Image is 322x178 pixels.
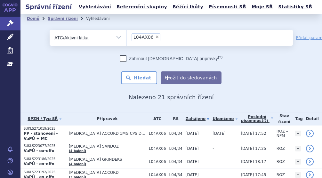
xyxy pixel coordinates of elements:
[155,35,159,39] span: ×
[69,144,146,149] span: [MEDICAL_DATA] SANDOZ
[277,159,285,164] span: ROZ
[24,144,66,148] p: SUKLS223077/2025
[166,112,182,125] th: RS
[213,114,237,123] a: Ukončeno
[69,149,86,153] a: (4 balení)
[241,173,266,177] span: [DATE] 17:45
[161,71,221,84] button: Uložit do sledovaných
[303,112,322,125] th: Detail
[24,170,66,174] p: SUKLS223192/2025
[20,2,77,11] h2: Správní řízení
[146,112,166,125] th: ATC
[273,112,292,125] th: Stav řízení
[295,131,301,136] a: +
[277,146,285,151] span: ROZ
[77,3,113,11] a: Vyhledávání
[292,112,302,125] th: Tag
[149,146,166,151] span: L04AX06
[149,131,166,136] span: L04AX06
[115,3,169,11] a: Referenční skupiny
[24,162,54,166] strong: VaPÚ - ex-offo
[69,170,146,175] span: [MEDICAL_DATA] ACCORD
[24,114,66,123] a: SPZN / Typ SŘ
[213,159,214,164] span: -
[263,119,268,123] abbr: (?)
[120,55,222,62] label: Zahrnout [DEMOGRAPHIC_DATA] přípravky
[218,55,222,59] abbr: (?)
[213,131,226,136] span: [DATE]
[162,33,166,41] input: L04AX06
[149,173,166,177] span: L04AX06
[169,146,182,151] span: L04/34
[277,129,288,138] span: ROZ – NPM
[86,14,118,23] li: Vyhledávání
[186,131,199,136] span: [DATE]
[171,3,205,11] a: Běžící lhůty
[241,159,266,164] span: [DATE] 18:17
[121,71,157,84] button: Hledat
[66,112,146,125] th: Přípravek
[207,3,248,11] a: Písemnosti SŘ
[48,16,78,21] a: Správní řízení
[186,173,199,177] span: [DATE]
[24,126,66,131] p: SUKLS271019/2025
[295,159,301,165] a: +
[27,16,39,21] a: Domů
[24,131,58,141] strong: PP - stanovení - VaPÚ + MC
[213,146,214,151] span: -
[24,157,66,161] p: SUKLS223186/2025
[186,114,209,123] a: Zahájeno
[169,159,182,164] span: L04/34
[250,3,275,11] a: Moje SŘ
[306,145,314,152] a: detail
[295,172,301,178] a: +
[276,3,314,11] a: Statistiky SŘ
[277,173,285,177] span: ROZ
[69,131,146,136] span: [MEDICAL_DATA] ACCORD 1MG CPS DUR 21X1
[186,159,199,164] span: [DATE]
[306,130,314,137] a: detail
[169,173,182,177] span: L04/34
[213,173,214,177] span: -
[241,146,266,151] span: [DATE] 17:25
[295,146,301,151] a: +
[186,146,199,151] span: [DATE]
[241,112,273,125] a: Poslednípísemnost(?)
[129,94,214,101] span: Nalezeno 21 správních řízení
[133,35,154,39] span: L04AX06
[169,131,182,136] span: L04/34
[24,149,54,153] strong: VaPÚ - ex-offo
[241,131,266,136] span: [DATE] 17:52
[69,162,86,166] a: (4 balení)
[149,159,166,164] span: L04AX06
[69,157,146,162] span: [MEDICAL_DATA] GRINDEKS
[306,158,314,166] a: detail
